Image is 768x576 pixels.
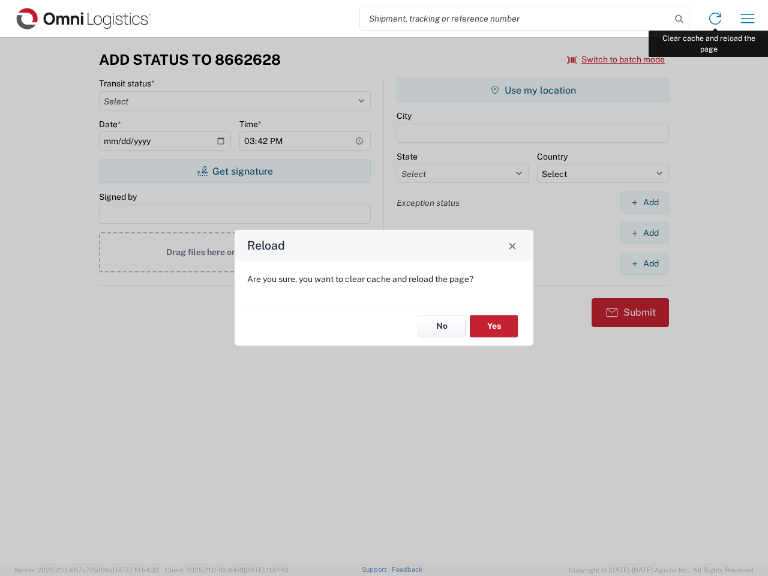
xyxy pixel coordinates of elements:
button: Yes [470,315,518,337]
button: No [418,315,466,337]
h4: Reload [247,237,285,254]
button: Close [504,237,521,254]
input: Shipment, tracking or reference number [360,7,671,30]
p: Are you sure, you want to clear cache and reload the page? [247,274,521,284]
